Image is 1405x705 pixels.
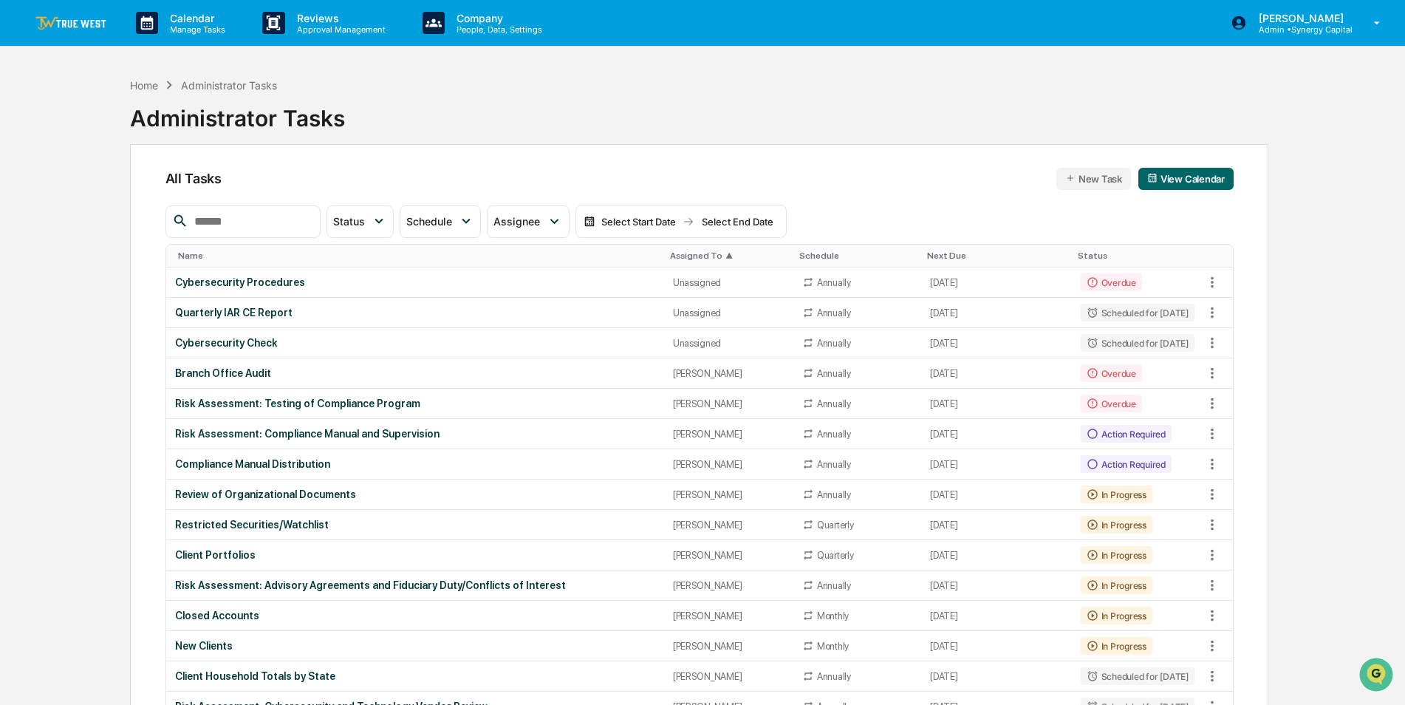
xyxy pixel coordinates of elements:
div: 🖐️ [15,188,27,200]
div: In Progress [1081,637,1152,655]
p: [PERSON_NAME] [1247,12,1353,24]
a: 🖐️Preclearance [9,180,101,207]
div: In Progress [1081,546,1152,564]
iframe: Open customer support [1358,656,1398,696]
div: Select Start Date [598,216,680,228]
td: [DATE] [921,631,1072,661]
div: Cybersecurity Procedures [175,276,655,288]
div: Annually [817,338,851,349]
td: [DATE] [921,449,1072,480]
div: [PERSON_NAME] [673,368,784,379]
div: Review of Organizational Documents [175,488,655,500]
div: Administrator Tasks [130,93,345,132]
span: Data Lookup [30,214,93,229]
div: [PERSON_NAME] [673,520,784,531]
div: Cybersecurity Check [175,337,655,349]
td: [DATE] [921,510,1072,540]
div: Scheduled for [DATE] [1081,304,1194,321]
span: Pylon [147,251,179,262]
div: Unassigned [673,338,784,349]
td: [DATE] [921,358,1072,389]
img: calendar [584,216,595,228]
div: Annually [817,368,851,379]
div: Closed Accounts [175,610,655,621]
div: We're available if you need us! [50,128,187,140]
p: How can we help? [15,31,269,55]
a: Powered byPylon [104,250,179,262]
td: [DATE] [921,571,1072,601]
span: Status [333,215,365,228]
div: [PERSON_NAME] [673,398,784,409]
div: Unassigned [673,307,784,319]
div: Monthly [817,641,849,652]
div: [PERSON_NAME] [673,459,784,470]
div: In Progress [1081,576,1152,594]
td: [DATE] [921,328,1072,358]
div: [PERSON_NAME] [673,610,784,621]
div: Branch Office Audit [175,367,655,379]
div: [PERSON_NAME] [673,671,784,682]
div: Annually [817,277,851,288]
p: Manage Tasks [158,24,233,35]
td: [DATE] [921,298,1072,328]
div: Toggle SortBy [799,251,915,261]
div: Annually [817,398,851,409]
div: [PERSON_NAME] [673,550,784,561]
img: 1746055101610-c473b297-6a78-478c-a979-82029cc54cd1 [15,113,41,140]
button: New Task [1056,168,1131,190]
div: [PERSON_NAME] [673,641,784,652]
p: Company [445,12,550,24]
td: [DATE] [921,601,1072,631]
div: Unassigned [673,277,784,288]
div: Action Required [1081,455,1172,473]
span: Attestations [122,186,183,201]
div: Overdue [1081,395,1142,412]
div: Scheduled for [DATE] [1081,667,1194,685]
span: Preclearance [30,186,95,201]
div: Overdue [1081,364,1142,382]
div: [PERSON_NAME] [673,489,784,500]
div: Compliance Manual Distribution [175,458,655,470]
p: People, Data, Settings [445,24,550,35]
td: [DATE] [921,419,1072,449]
div: Start new chat [50,113,242,128]
img: logo [35,16,106,30]
div: Risk Assessment: Advisory Agreements and Fiduciary Duty/Conflicts of Interest [175,579,655,591]
td: [DATE] [921,268,1072,298]
div: Scheduled for [DATE] [1081,334,1194,352]
p: Reviews [285,12,393,24]
img: arrow right [683,216,694,228]
img: calendar [1147,173,1158,183]
div: New Clients [175,640,655,652]
div: Toggle SortBy [178,251,658,261]
span: ▲ [725,251,733,261]
div: Client Household Totals by State [175,670,655,682]
div: Toggle SortBy [1078,251,1197,261]
div: Annually [817,429,851,440]
div: Annually [817,489,851,500]
div: Quarterly [817,520,854,531]
div: Home [130,79,158,92]
td: [DATE] [921,540,1072,571]
div: Select End Date [697,216,779,228]
a: 🗄️Attestations [101,180,189,207]
button: View Calendar [1138,168,1234,190]
span: All Tasks [165,171,222,186]
p: Approval Management [285,24,393,35]
div: Toggle SortBy [1203,251,1233,261]
a: 🔎Data Lookup [9,208,99,235]
td: [DATE] [921,661,1072,692]
div: [PERSON_NAME] [673,580,784,591]
div: Restricted Securities/Watchlist [175,519,655,531]
div: Toggle SortBy [927,251,1066,261]
div: Risk Assessment: Testing of Compliance Program [175,398,655,409]
div: [PERSON_NAME] [673,429,784,440]
div: Annually [817,307,851,319]
div: Annually [817,671,851,682]
div: Risk Assessment: Compliance Manual and Supervision [175,428,655,440]
span: Schedule [406,215,452,228]
td: [DATE] [921,480,1072,510]
div: In Progress [1081,516,1152,534]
